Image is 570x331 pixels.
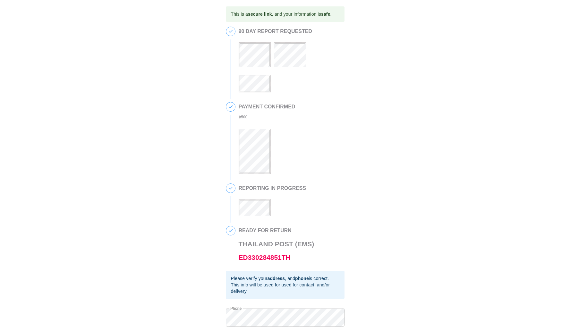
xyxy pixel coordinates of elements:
[239,115,248,119] b: ฿ 500
[239,228,314,233] h2: READY FOR RETURN
[226,184,235,193] span: 3
[239,237,314,264] h3: Thailand Post (EMS)
[231,275,339,282] div: Please verify your , and is correct.
[267,276,285,281] b: address
[295,276,309,281] b: phone
[239,185,306,191] h2: REPORTING IN PROGRESS
[226,226,235,235] span: 4
[239,29,341,34] h2: 90 DAY REPORT REQUESTED
[226,27,235,36] span: 1
[231,282,339,294] div: This info will be used for used for contact, and/or delivery.
[239,254,291,261] a: ED330284851TH
[321,12,330,17] b: safe
[231,8,332,20] div: This is a , and your information is .
[248,12,272,17] b: secure link
[226,102,235,111] span: 2
[239,104,295,110] h2: PAYMENT CONFIRMED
